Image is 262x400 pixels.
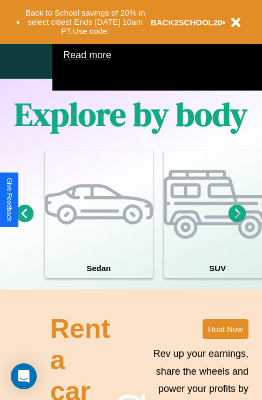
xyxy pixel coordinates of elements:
h4: Sedan [45,258,153,278]
div: Give Feedback [5,178,13,222]
b: BACK2SCHOOL20 [151,18,223,27]
div: Open Intercom Messenger [11,363,37,389]
button: Back to School savings of 20% in select cities! Ends [DATE] 10am PT.Use code: [20,5,151,39]
h1: Explore by body [15,92,247,136]
button: Host Now [203,319,248,339]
